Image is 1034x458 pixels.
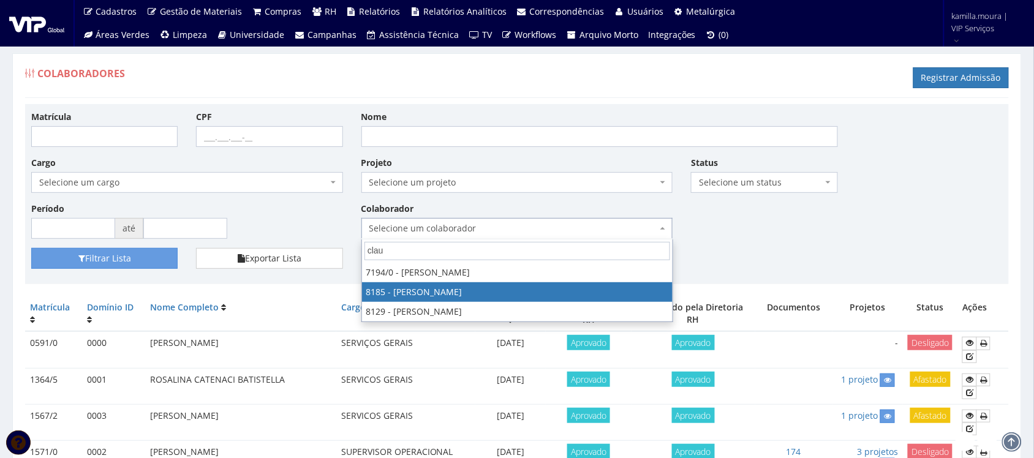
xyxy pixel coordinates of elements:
span: Arquivo Morto [579,29,638,40]
a: Áreas Verdes [78,23,155,47]
span: Desligado [908,335,953,350]
span: kamilla.moura | VIP Serviços [952,10,1018,34]
span: Colaboradores [37,67,125,80]
span: Aprovado [567,408,610,423]
span: Selecione um projeto [369,176,658,189]
a: Matrícula [30,301,70,313]
th: Ações [957,296,1009,331]
li: 7194/0 - [PERSON_NAME] [362,263,673,282]
a: Domínio ID [87,301,134,313]
span: Selecione um status [691,172,837,193]
td: 0591/0 [25,331,82,368]
span: Selecione um colaborador [361,218,673,239]
button: Exportar Lista [196,248,342,269]
a: 3 projetos [857,446,898,457]
td: 1567/2 [25,404,82,440]
span: Workflows [515,29,557,40]
a: Universidade [212,23,290,47]
a: Nome Completo [150,301,219,313]
span: Limpeza [173,29,207,40]
img: logo [9,14,64,32]
label: CPF [196,111,212,123]
span: Afastado [910,408,951,423]
label: Matrícula [31,111,71,123]
span: Assistência Técnica [380,29,459,40]
span: Cadastros [96,6,137,17]
span: Áreas Verdes [96,29,150,40]
span: RH [325,6,336,17]
label: Status [691,157,718,169]
label: Período [31,203,64,215]
label: Cargo [31,157,56,169]
td: 0000 [82,331,145,368]
a: Limpeza [155,23,213,47]
a: Integrações [643,23,701,47]
span: Integrações [648,29,696,40]
td: [PERSON_NAME] [145,404,336,440]
td: SERVICOS GERAIS [336,404,475,440]
label: Colaborador [361,203,414,215]
button: Filtrar Lista [31,248,178,269]
span: Selecione um status [699,176,822,189]
span: Selecione um cargo [31,172,343,193]
a: Campanhas [290,23,362,47]
a: Assistência Técnica [361,23,464,47]
span: Aprovado [567,335,610,350]
span: Correspondências [530,6,605,17]
span: Selecione um colaborador [369,222,658,235]
th: Documentos [755,296,833,331]
input: ___.___.___-__ [196,126,342,147]
li: 8185 - [PERSON_NAME] [362,282,673,302]
td: [DATE] [475,404,546,440]
a: (0) [701,23,734,47]
span: Aprovado [672,408,715,423]
td: 1364/5 [25,368,82,404]
td: 0003 [82,404,145,440]
span: Aprovado [672,372,715,387]
span: Compras [265,6,302,17]
span: (0) [719,29,729,40]
a: Workflows [497,23,562,47]
a: 1 projeto [841,410,878,421]
span: Aprovado [672,335,715,350]
td: 0001 [82,368,145,404]
label: Projeto [361,157,393,169]
th: Status [903,296,957,331]
span: Universidade [230,29,285,40]
label: Nome [361,111,387,123]
li: 8129 - [PERSON_NAME] [362,302,673,321]
span: Aprovado [567,372,610,387]
span: Relatórios [360,6,401,17]
span: até [115,218,143,239]
a: Registrar Admissão [913,67,1009,88]
span: Selecione um projeto [361,172,673,193]
td: - [832,331,903,368]
a: TV [464,23,497,47]
td: [DATE] [475,331,546,368]
td: SERVICOS GERAIS [336,368,475,404]
span: Relatórios Analíticos [423,6,507,17]
td: ROSALINA CATENACI BATISTELLA [145,368,336,404]
td: SERVIÇOS GERAIS [336,331,475,368]
a: Arquivo Morto [562,23,644,47]
td: [PERSON_NAME] [145,331,336,368]
th: Aprovado pela Diretoria RH [632,296,755,331]
span: Selecione um cargo [39,176,328,189]
a: Cargo [341,301,366,313]
span: Metalúrgica [687,6,736,17]
span: Campanhas [308,29,357,40]
a: 1 projeto [841,374,878,385]
th: Projetos [832,296,903,331]
span: Afastado [910,372,951,387]
span: Gestão de Materiais [160,6,242,17]
td: [DATE] [475,368,546,404]
span: TV [482,29,492,40]
span: Usuários [627,6,663,17]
